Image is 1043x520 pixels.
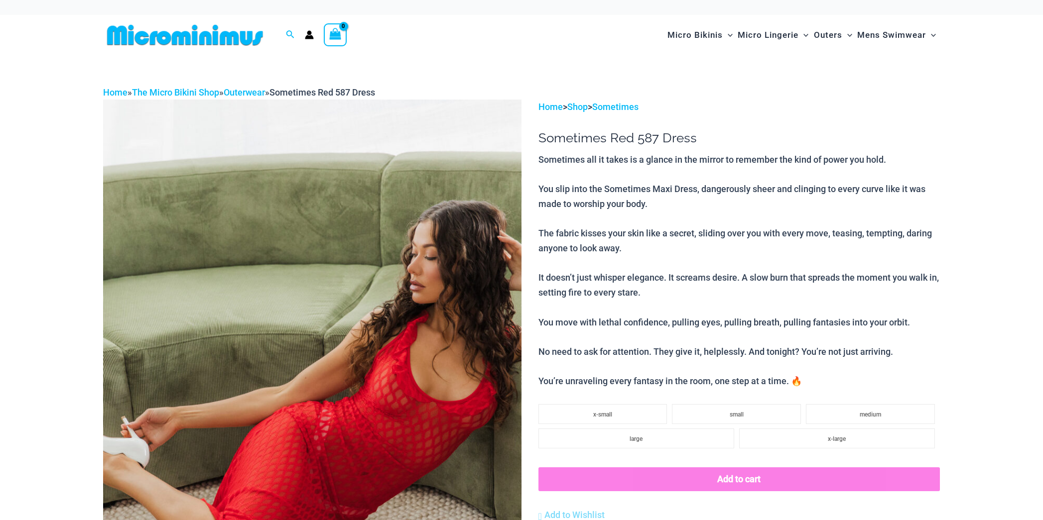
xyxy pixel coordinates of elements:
[269,87,375,98] span: Sometimes Red 587 Dress
[544,510,605,520] span: Add to Wishlist
[224,87,265,98] a: Outerwear
[132,87,219,98] a: The Micro Bikini Shop
[538,152,940,389] p: Sometimes all it takes is a glance in the mirror to remember the kind of power you hold. You slip...
[926,22,936,48] span: Menu Toggle
[567,102,588,112] a: Shop
[103,87,375,98] span: » » »
[738,22,798,48] span: Micro Lingerie
[324,23,347,46] a: View Shopping Cart, empty
[286,29,295,41] a: Search icon link
[814,22,842,48] span: Outers
[723,22,733,48] span: Menu Toggle
[665,20,735,50] a: Micro BikinisMenu ToggleMenu Toggle
[828,435,846,442] span: x-large
[538,467,940,491] button: Add to cart
[538,100,940,114] p: > >
[739,428,935,448] li: x-large
[842,22,852,48] span: Menu Toggle
[538,428,734,448] li: large
[857,22,926,48] span: Mens Swimwear
[667,22,723,48] span: Micro Bikinis
[593,411,612,418] span: x-small
[860,411,881,418] span: medium
[798,22,808,48] span: Menu Toggle
[538,130,940,146] h1: Sometimes Red 587 Dress
[663,18,940,52] nav: Site Navigation
[592,102,639,112] a: Sometimes
[538,102,563,112] a: Home
[103,87,128,98] a: Home
[305,30,314,39] a: Account icon link
[855,20,938,50] a: Mens SwimwearMenu ToggleMenu Toggle
[103,24,267,46] img: MM SHOP LOGO FLAT
[811,20,855,50] a: OutersMenu ToggleMenu Toggle
[730,411,744,418] span: small
[672,404,801,424] li: small
[630,435,643,442] span: large
[538,404,667,424] li: x-small
[735,20,811,50] a: Micro LingerieMenu ToggleMenu Toggle
[806,404,935,424] li: medium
